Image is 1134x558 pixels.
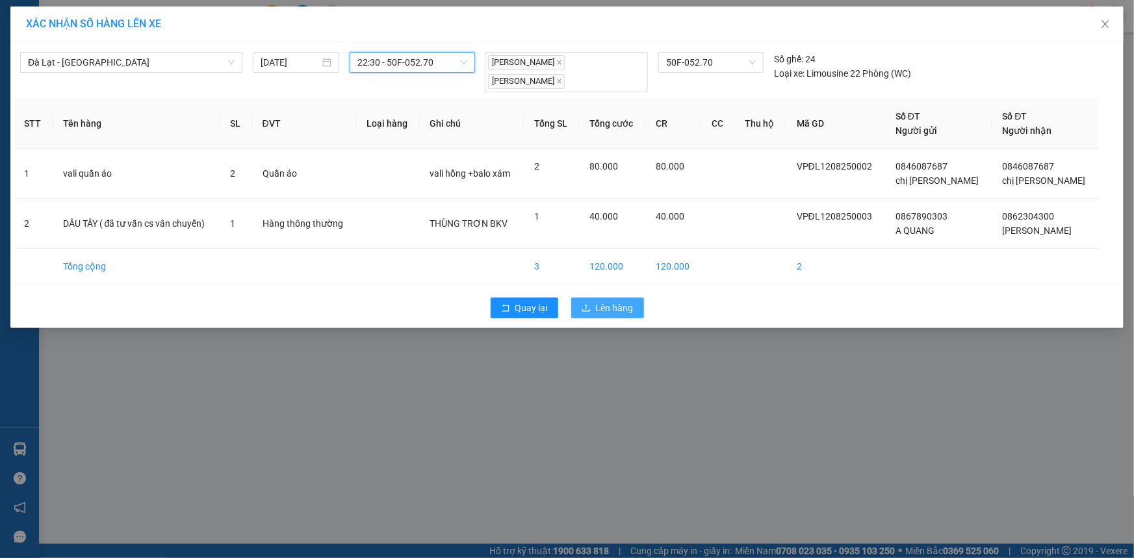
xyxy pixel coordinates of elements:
span: Đà Lạt - Sài Gòn [28,53,235,72]
span: A QUANG [896,225,934,236]
span: chị [PERSON_NAME] [896,175,979,186]
span: Loại xe: [774,66,805,81]
span: 40.000 [589,211,618,222]
span: VPĐL1208250003 [797,211,872,222]
span: [PERSON_NAME] [1003,225,1072,236]
button: uploadLên hàng [571,298,644,318]
button: Close [1087,6,1124,43]
span: 50F-052.70 [666,53,756,72]
td: DÂU TÂY ( đã tư vấn cs vân chuyển) [53,199,220,249]
td: 120.000 [579,249,645,285]
th: Tên hàng [53,99,220,149]
span: Số ĐT [896,111,920,121]
div: 24 [774,52,816,66]
th: Tổng SL [524,99,579,149]
th: Tổng cước [579,99,645,149]
input: 12/08/2025 [261,55,320,70]
th: STT [14,99,53,149]
span: 0862304300 [1003,211,1055,222]
span: XÁC NHẬN SỐ HÀNG LÊN XE [26,18,161,30]
td: vali quần áo [53,149,220,199]
td: 3 [524,249,579,285]
th: ĐVT [252,99,356,149]
span: close [556,78,563,84]
span: VPĐL1208250002 [797,161,872,171]
span: 40.000 [656,211,684,222]
td: 2 [786,249,885,285]
td: Quần áo [252,149,356,199]
th: CC [701,99,734,149]
span: Số ĐT [1003,111,1027,121]
span: Số ghế: [774,52,803,66]
span: [PERSON_NAME] [488,55,565,70]
span: Người nhận [1003,125,1052,136]
span: 0846087687 [1003,161,1055,171]
th: CR [645,99,701,149]
div: Limousine 22 Phòng (WC) [774,66,911,81]
span: 1 [534,211,539,222]
span: close [1100,19,1111,29]
th: Loại hàng [356,99,420,149]
span: THÙNG TRƠN BKV [430,218,508,229]
span: [PERSON_NAME] [488,74,565,89]
span: vali hồng +balo xám [430,168,511,179]
span: 2 [534,161,539,171]
span: 1 [230,218,235,229]
td: Tổng cộng [53,249,220,285]
th: SL [220,99,251,149]
th: Thu hộ [735,99,786,149]
span: Quay lại [515,301,548,315]
button: rollbackQuay lại [491,298,558,318]
span: 0846087687 [896,161,947,171]
span: Lên hàng [596,301,634,315]
span: chị [PERSON_NAME] [1003,175,1086,186]
th: Ghi chú [420,99,524,149]
span: 22:30 - 50F-052.70 [357,53,467,72]
span: 80.000 [589,161,618,171]
span: 2 [230,168,235,179]
span: 80.000 [656,161,684,171]
th: Mã GD [786,99,885,149]
span: close [556,59,563,66]
span: 0867890303 [896,211,947,222]
td: 120.000 [645,249,701,285]
td: 2 [14,199,53,249]
span: Người gửi [896,125,937,136]
td: Hàng thông thường [252,199,356,249]
span: rollback [501,303,510,314]
span: upload [582,303,591,314]
td: 1 [14,149,53,199]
